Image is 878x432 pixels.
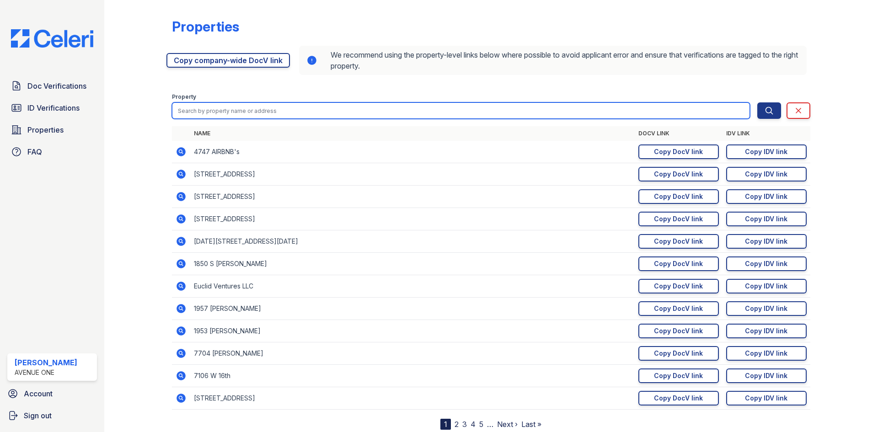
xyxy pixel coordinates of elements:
div: Copy DocV link [654,147,703,156]
a: Copy DocV link [638,212,719,226]
input: Search by property name or address [172,102,750,119]
a: Properties [7,121,97,139]
div: Copy IDV link [745,147,787,156]
a: Sign out [4,406,101,425]
a: Copy IDV link [726,368,807,383]
span: Account [24,388,53,399]
a: Doc Verifications [7,77,97,95]
a: FAQ [7,143,97,161]
a: Copy IDV link [726,324,807,338]
div: Copy IDV link [745,214,787,224]
div: Copy IDV link [745,349,787,358]
a: 4 [471,420,476,429]
th: DocV Link [635,126,723,141]
a: Copy IDV link [726,346,807,361]
a: Copy DocV link [638,368,719,383]
span: FAQ [27,146,42,157]
a: Copy IDV link [726,212,807,226]
div: Copy IDV link [745,192,787,201]
span: … [487,419,493,430]
a: ID Verifications [7,99,97,117]
div: Copy DocV link [654,259,703,268]
a: Next › [497,420,518,429]
td: [STREET_ADDRESS] [190,163,635,186]
div: Copy IDV link [745,394,787,403]
div: Copy DocV link [654,237,703,246]
a: 3 [462,420,467,429]
div: Copy IDV link [745,371,787,380]
td: 1957 [PERSON_NAME] [190,298,635,320]
a: Copy DocV link [638,144,719,159]
td: 1850 S [PERSON_NAME] [190,253,635,275]
a: 5 [479,420,483,429]
td: [STREET_ADDRESS] [190,387,635,410]
a: Copy IDV link [726,301,807,316]
a: Copy DocV link [638,279,719,293]
td: Euclid Ventures LLC [190,275,635,298]
a: 2 [455,420,459,429]
div: Copy IDV link [745,259,787,268]
div: Copy IDV link [745,282,787,291]
th: Name [190,126,635,141]
a: Copy DocV link [638,324,719,338]
th: IDV Link [723,126,810,141]
div: Copy DocV link [654,282,703,291]
span: Properties [27,124,64,135]
label: Property [172,93,196,101]
div: Copy DocV link [654,170,703,179]
div: Copy DocV link [654,214,703,224]
a: Copy IDV link [726,391,807,405]
div: 1 [440,419,451,430]
a: Copy IDV link [726,279,807,293]
a: Copy IDV link [726,256,807,271]
a: Account [4,384,101,403]
td: [STREET_ADDRESS] [190,186,635,208]
div: Copy DocV link [654,326,703,336]
div: Copy DocV link [654,192,703,201]
div: Copy IDV link [745,237,787,246]
td: [DATE][STREET_ADDRESS][DATE] [190,230,635,253]
a: Copy IDV link [726,167,807,181]
div: Copy IDV link [745,170,787,179]
img: CE_Logo_Blue-a8612792a0a2168367f1c8372b55b34899dd931a85d93a1a3d3e32e68fde9ad4.png [4,29,101,48]
div: Avenue One [15,368,77,377]
td: 1953 [PERSON_NAME] [190,320,635,342]
td: [STREET_ADDRESS] [190,208,635,230]
span: ID Verifications [27,102,80,113]
a: Last » [521,420,541,429]
div: Copy DocV link [654,371,703,380]
td: 4747 AIRBNB's [190,141,635,163]
div: Copy IDV link [745,326,787,336]
a: Copy IDV link [726,189,807,204]
div: Copy IDV link [745,304,787,313]
a: Copy company-wide DocV link [166,53,290,68]
a: Copy IDV link [726,234,807,249]
td: 7704 [PERSON_NAME] [190,342,635,365]
a: Copy IDV link [726,144,807,159]
a: Copy DocV link [638,234,719,249]
a: Copy DocV link [638,346,719,361]
div: We recommend using the property-level links below where possible to avoid applicant error and ens... [299,46,807,75]
a: Copy DocV link [638,391,719,405]
div: Copy DocV link [654,349,703,358]
td: 7106 W 16th [190,365,635,387]
span: Sign out [24,410,52,421]
a: Copy DocV link [638,256,719,271]
span: Doc Verifications [27,80,86,91]
div: [PERSON_NAME] [15,357,77,368]
div: Properties [172,18,239,35]
a: Copy DocV link [638,301,719,316]
a: Copy DocV link [638,167,719,181]
div: Copy DocV link [654,304,703,313]
a: Copy DocV link [638,189,719,204]
div: Copy DocV link [654,394,703,403]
